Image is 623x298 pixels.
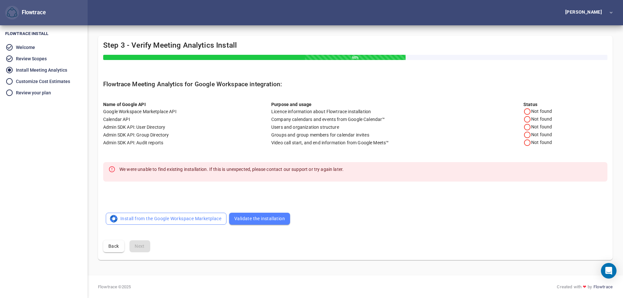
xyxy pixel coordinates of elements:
[271,102,312,107] b: Purpose and usage
[103,81,607,88] h5: Flowtrace Meeting Analytics for Google Workspace integration:
[110,215,118,223] img: Logo
[108,242,119,250] span: Back
[523,139,607,147] div: Not found
[111,215,221,223] span: Install from the Google Workspace Marketplace
[523,102,537,107] b: Status
[19,9,46,17] div: Flowtrace
[271,132,523,138] div: Groups and group members for calendar invites
[103,116,271,123] div: Calendar API
[523,131,607,139] div: Not found
[5,6,19,20] button: Flowtrace
[7,7,17,18] img: Flowtrace
[557,284,613,290] div: Created with
[271,139,523,146] div: Video call start, and end information from Google Meets™
[103,124,271,130] div: Admin SDK API: User Directory
[601,263,617,279] div: Open Intercom Messenger
[103,102,146,107] b: Name of Google API
[588,284,592,290] span: by
[106,213,226,225] button: LogoInstall from the Google Workspace Marketplace
[271,124,523,130] div: Users and organization structure
[523,115,607,123] div: Not found
[103,240,124,252] button: Back
[555,7,618,19] button: [PERSON_NAME]
[271,116,523,123] div: Company calendars and events from Google Calendar™
[565,10,605,14] div: [PERSON_NAME]
[234,215,285,223] span: Validate the installation
[103,132,271,138] div: Admin SDK API: Group Directory
[229,213,290,225] button: Validate the installation
[103,139,271,146] div: Admin SDK API: Audit reports
[523,108,607,115] div: Not found
[581,284,588,290] span: ❤
[98,284,131,290] span: Flowtrace © 2025
[5,6,46,20] div: Flowtrace
[103,108,271,115] div: Google Workspace Marketplace API
[523,123,607,131] div: Not found
[103,41,607,60] h4: Step 3 - Verify Meeting Analytics Install
[593,284,613,290] a: Flowtrace
[119,166,344,173] p: We were unable to find existing installation. If this is unexpected, please contact our support o...
[271,108,523,115] div: Licence information about Flowtrace installation
[305,55,406,60] div: 60%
